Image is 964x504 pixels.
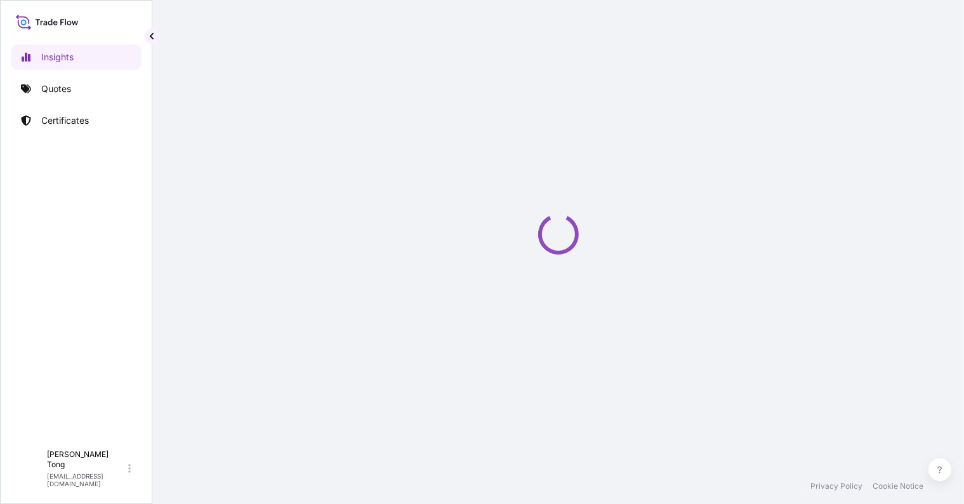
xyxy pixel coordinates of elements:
p: Insights [41,51,74,63]
a: Quotes [11,76,142,102]
p: Certificates [41,114,89,127]
span: C [25,462,34,475]
a: Cookie Notice [873,481,923,491]
a: Insights [11,44,142,70]
p: [PERSON_NAME] Tong [47,449,126,470]
p: [EMAIL_ADDRESS][DOMAIN_NAME] [47,472,126,487]
a: Privacy Policy [810,481,862,491]
a: Certificates [11,108,142,133]
p: Quotes [41,83,71,95]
